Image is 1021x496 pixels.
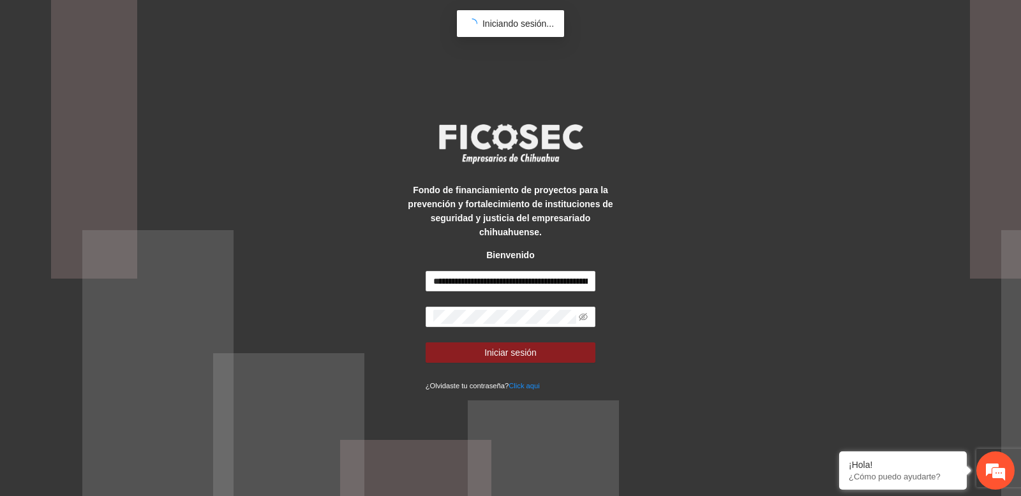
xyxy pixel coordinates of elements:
strong: Bienvenido [486,250,534,260]
span: Estamos en línea. [74,170,176,299]
textarea: Escriba su mensaje y pulse “Intro” [6,348,243,393]
small: ¿Olvidaste tu contraseña? [426,382,540,390]
div: ¡Hola! [849,460,957,470]
span: loading [465,17,479,31]
span: Iniciando sesión... [482,18,554,29]
a: Click aqui [509,382,540,390]
button: Iniciar sesión [426,342,596,363]
p: ¿Cómo puedo ayudarte? [849,472,957,481]
div: Chatee con nosotros ahora [66,65,214,82]
div: Minimizar ventana de chat en vivo [209,6,240,37]
strong: Fondo de financiamiento de proyectos para la prevención y fortalecimiento de instituciones de seg... [408,185,613,237]
span: Iniciar sesión [484,346,537,360]
img: logo [431,120,590,167]
span: eye-invisible [579,312,588,321]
